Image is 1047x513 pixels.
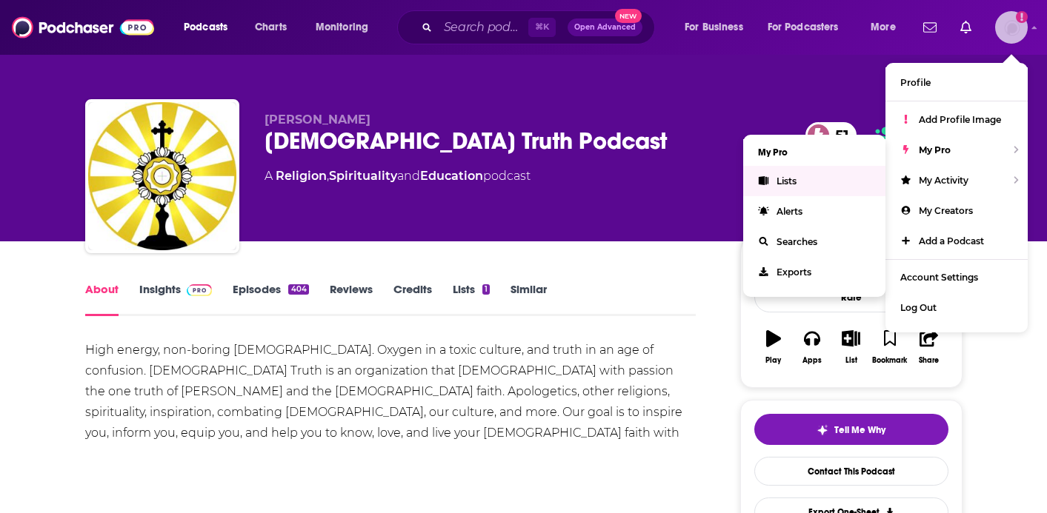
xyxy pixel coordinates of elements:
[900,272,978,283] span: Account Settings
[919,356,939,365] div: Share
[420,169,483,183] a: Education
[740,113,963,204] div: 51Good podcast? Give it some love!
[316,17,368,38] span: Monitoring
[574,24,636,31] span: Open Advanced
[411,10,669,44] div: Search podcasts, credits, & more...
[885,226,1028,256] a: Add a Podcast
[995,11,1028,44] button: Show profile menu
[885,63,1028,332] ul: Show profile menu
[265,167,531,185] div: A podcast
[885,104,1028,135] a: Add Profile Image
[184,17,227,38] span: Podcasts
[139,282,213,316] a: InsightsPodchaser Pro
[754,414,948,445] button: tell me why sparkleTell Me Why
[871,17,896,38] span: More
[995,11,1028,44] span: Logged in as antonettefrontgate
[831,321,870,374] button: List
[327,169,329,183] span: ,
[909,321,948,374] button: Share
[173,16,247,39] button: open menu
[754,282,948,312] div: Rate
[802,356,822,365] div: Apps
[872,356,907,365] div: Bookmark
[453,282,490,316] a: Lists1
[834,424,885,436] span: Tell Me Why
[768,17,839,38] span: For Podcasters
[528,18,556,37] span: ⌘ K
[919,175,968,186] span: My Activity
[330,282,373,316] a: Reviews
[288,284,308,295] div: 404
[685,17,743,38] span: For Business
[754,321,793,374] button: Play
[393,282,432,316] a: Credits
[793,321,831,374] button: Apps
[187,284,213,296] img: Podchaser Pro
[88,102,236,250] img: Catholic Truth Podcast
[305,16,388,39] button: open menu
[329,169,397,183] a: Spirituality
[568,19,642,36] button: Open AdvancedNew
[805,122,857,148] a: 51
[820,122,857,148] span: 51
[482,284,490,295] div: 1
[615,9,642,23] span: New
[860,16,914,39] button: open menu
[674,16,762,39] button: open menu
[885,262,1028,292] a: Account Settings
[900,302,937,313] span: Log Out
[919,114,1001,125] span: Add Profile Image
[845,356,857,365] div: List
[885,195,1028,226] a: My Creators
[919,205,973,216] span: My Creators
[511,282,547,316] a: Similar
[1016,11,1028,23] svg: Add a profile image
[900,77,931,88] span: Profile
[85,282,119,316] a: About
[754,457,948,486] a: Contact This Podcast
[245,16,296,39] a: Charts
[919,144,951,155] span: My Pro
[919,235,984,247] span: Add a Podcast
[12,13,154,41] img: Podchaser - Follow, Share and Rate Podcasts
[917,15,943,40] a: Show notifications dropdown
[817,424,828,436] img: tell me why sparkle
[265,113,370,127] span: [PERSON_NAME]
[276,169,327,183] a: Religion
[954,15,977,40] a: Show notifications dropdown
[995,11,1028,44] img: User Profile
[758,16,860,39] button: open menu
[85,340,697,464] div: High energy, non-boring [DEMOGRAPHIC_DATA]. Oxygen in a toxic culture, and truth in an age of con...
[765,356,781,365] div: Play
[233,282,308,316] a: Episodes404
[397,169,420,183] span: and
[438,16,528,39] input: Search podcasts, credits, & more...
[255,17,287,38] span: Charts
[871,321,909,374] button: Bookmark
[885,67,1028,98] a: Profile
